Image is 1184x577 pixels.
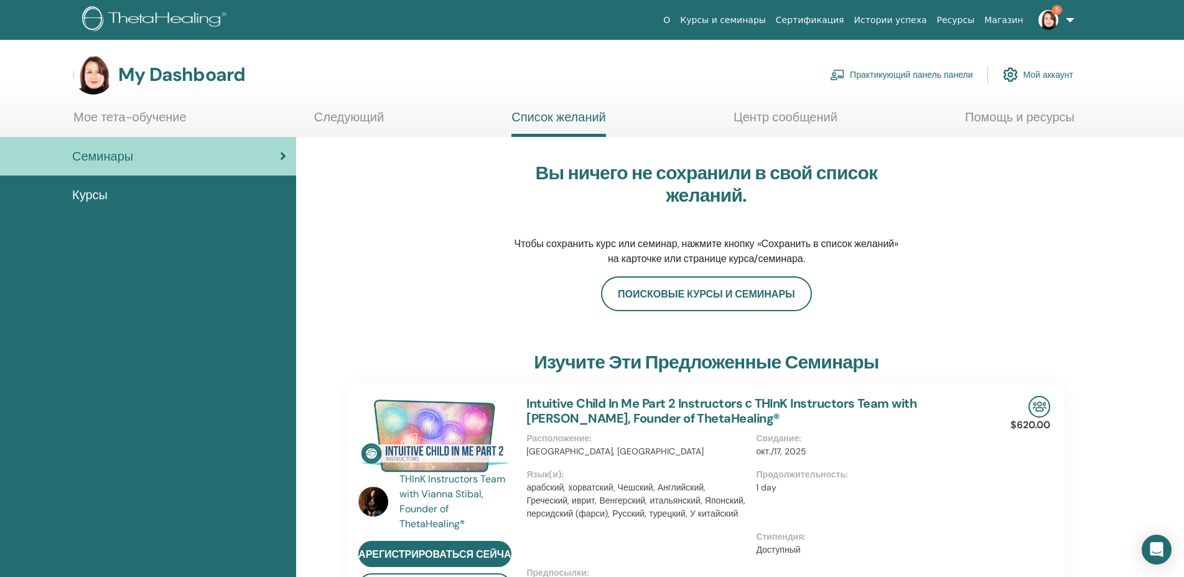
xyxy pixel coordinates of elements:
[830,69,845,80] img: chalkboard-teacher.svg
[771,9,849,32] a: Сертификация
[756,481,978,494] p: 1 day
[526,468,748,481] p: Язык(и) :
[1142,535,1172,565] div: Open Intercom Messenger
[72,147,133,166] span: Семинары
[399,472,515,532] a: THInK Instructors Team with Vianna Stibal, Founder of ThetaHealing®
[1003,64,1018,85] img: cog.svg
[352,548,518,561] span: зарегистрироваться сейчас
[526,432,748,445] p: Расположение :
[756,445,978,458] p: окт./17, 2025
[526,395,916,426] a: Intuitive Child In Me Part 2 Instructors с THInK Instructors Team with [PERSON_NAME], Founder of ...
[1052,5,1062,15] span: 5
[1038,10,1058,30] img: default.jpg
[1003,61,1073,88] a: Мой аккаунт
[358,541,511,567] a: зарегистрироваться сейчас
[534,351,879,373] h3: Изучите эти предложенные семинары
[510,162,902,207] h3: Вы ничего не сохранили в свой список желаний.
[118,63,245,86] h3: My Dashboard
[756,468,978,481] p: Продолжительность :
[830,61,972,88] a: Практикующий панель панели
[756,543,978,556] p: Доступный
[358,487,388,517] img: default.jpg
[965,110,1074,134] a: Помощь и ресурсы
[510,237,902,266] p: Чтобы сохранить курс или семинар, нажмите кнопку «Сохранить в список желаний» на карточке или стр...
[526,445,748,458] p: [GEOGRAPHIC_DATA], [GEOGRAPHIC_DATA]
[358,396,511,476] img: Intuitive Child In Me Part 2 Instructors
[849,9,932,32] a: Истории успеха
[601,276,812,311] a: Поисковые курсы и семинары
[82,6,231,34] img: logo.png
[756,530,978,543] p: Стипендия :
[756,432,978,445] p: Свидание :
[314,110,384,134] a: Следующий
[526,481,748,520] p: арабский, хорватский, Чешский, Английский, Греческий, иврит, Венгерский, итальянский, Японский, п...
[734,110,837,134] a: Центр сообщений
[73,110,187,134] a: Мое тета-обучение
[72,185,108,204] span: Курсы
[511,110,606,137] a: Список желаний
[1028,396,1050,418] img: In-Person Seminar
[658,9,675,32] a: О
[979,9,1028,32] a: Магазин
[932,9,980,32] a: Ресурсы
[73,55,113,95] img: default.jpg
[675,9,771,32] a: Курсы и семинары
[1010,418,1050,433] p: $620.00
